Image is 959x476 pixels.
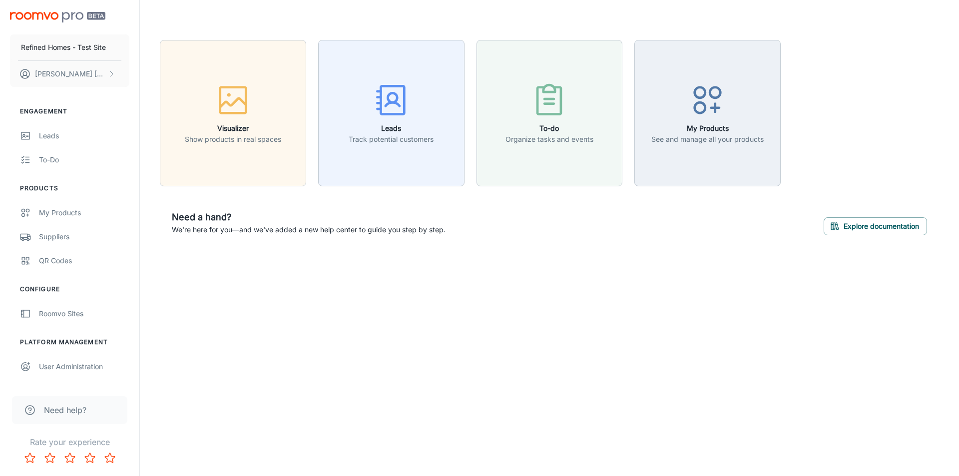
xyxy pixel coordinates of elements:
[651,123,764,134] h6: My Products
[35,68,105,79] p: [PERSON_NAME] [PERSON_NAME]
[39,255,129,266] div: QR Codes
[185,134,281,145] p: Show products in real spaces
[505,134,593,145] p: Organize tasks and events
[10,61,129,87] button: [PERSON_NAME] [PERSON_NAME]
[39,154,129,165] div: To-do
[39,130,129,141] div: Leads
[10,12,105,22] img: Roomvo PRO Beta
[477,40,623,186] button: To-doOrganize tasks and events
[318,107,465,117] a: LeadsTrack potential customers
[505,123,593,134] h6: To-do
[824,217,927,235] button: Explore documentation
[172,210,446,224] h6: Need a hand?
[21,42,106,53] p: Refined Homes - Test Site
[634,40,781,186] button: My ProductsSee and manage all your products
[160,40,306,186] button: VisualizerShow products in real spaces
[651,134,764,145] p: See and manage all your products
[39,231,129,242] div: Suppliers
[10,34,129,60] button: Refined Homes - Test Site
[39,207,129,218] div: My Products
[349,123,434,134] h6: Leads
[477,107,623,117] a: To-doOrganize tasks and events
[349,134,434,145] p: Track potential customers
[185,123,281,134] h6: Visualizer
[824,220,927,230] a: Explore documentation
[318,40,465,186] button: LeadsTrack potential customers
[634,107,781,117] a: My ProductsSee and manage all your products
[172,224,446,235] p: We're here for you—and we've added a new help center to guide you step by step.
